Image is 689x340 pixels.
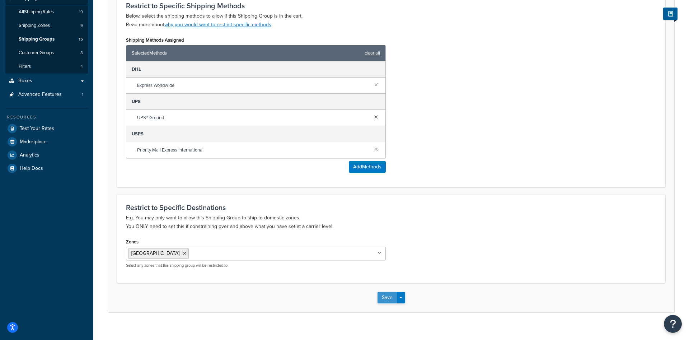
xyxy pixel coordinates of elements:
[5,162,88,175] a: Help Docs
[5,60,88,73] li: Filters
[5,33,88,46] li: Shipping Groups
[80,50,83,56] span: 8
[5,46,88,60] a: Customer Groups8
[365,48,380,58] a: clear all
[126,239,139,244] label: Zones
[126,2,656,10] h3: Restrict to Specific Shipping Methods
[19,9,54,15] span: All Shipping Rules
[137,80,369,90] span: Express Worldwide
[5,88,88,101] li: Advanced Features
[126,214,656,231] p: E.g. You may only want to allow this Shipping Group to ship to domestic zones. You ONLY need to s...
[20,166,43,172] span: Help Docs
[19,50,54,56] span: Customer Groups
[378,292,397,303] button: Save
[18,78,32,84] span: Boxes
[126,12,656,29] p: Below, select the shipping methods to allow if this Shipping Group is in the cart. Read more about .
[5,114,88,120] div: Resources
[5,19,88,32] li: Shipping Zones
[20,139,47,145] span: Marketplace
[79,9,83,15] span: 19
[5,33,88,46] a: Shipping Groups15
[164,21,271,28] a: why you would want to restrict specific methods
[20,126,54,132] span: Test Your Rates
[131,250,179,257] span: [GEOGRAPHIC_DATA]
[5,74,88,88] a: Boxes
[82,92,83,98] span: 1
[19,64,31,70] span: Filters
[5,46,88,60] li: Customer Groups
[137,145,369,155] span: Priority Mail Express International
[137,113,369,123] span: UPS® Ground
[5,122,88,135] a: Test Your Rates
[126,94,385,110] div: UPS
[80,23,83,29] span: 9
[79,36,83,42] span: 15
[349,161,386,173] button: AddMethods
[664,315,682,333] button: Open Resource Center
[5,88,88,101] a: Advanced Features1
[19,23,50,29] span: Shipping Zones
[132,48,361,58] span: Selected Methods
[5,60,88,73] a: Filters4
[5,149,88,162] a: Analytics
[19,36,55,42] span: Shipping Groups
[80,64,83,70] span: 4
[5,19,88,32] a: Shipping Zones9
[126,263,386,268] p: Select any zones that this shipping group will be restricted to
[126,61,385,78] div: DHL
[126,37,184,43] label: Shipping Methods Assigned
[5,135,88,148] a: Marketplace
[18,92,62,98] span: Advanced Features
[126,126,385,142] div: USPS
[5,5,88,19] a: AllShipping Rules19
[663,8,678,20] button: Show Help Docs
[20,152,39,158] span: Analytics
[126,204,656,211] h3: Restrict to Specific Destinations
